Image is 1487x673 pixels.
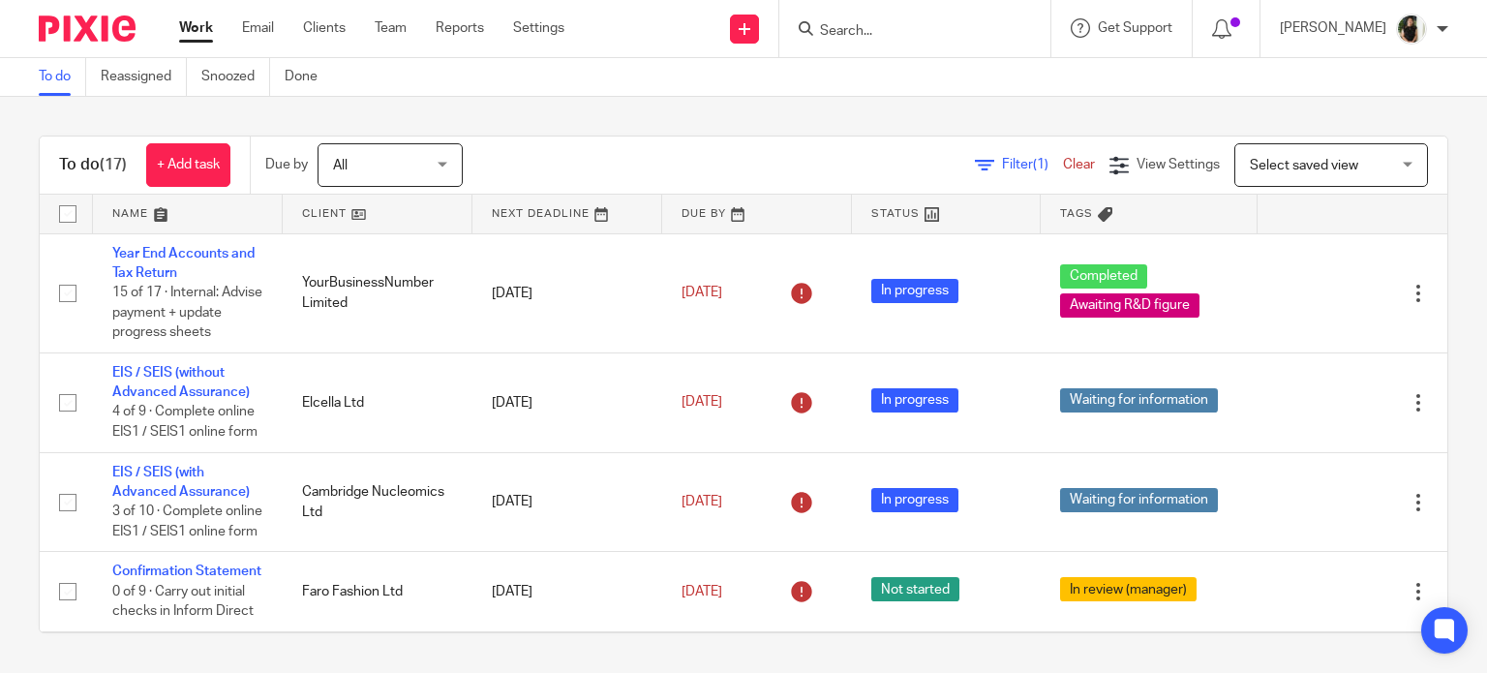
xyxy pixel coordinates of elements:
[1060,388,1218,413] span: Waiting for information
[871,388,958,413] span: In progress
[871,279,958,303] span: In progress
[39,58,86,96] a: To do
[333,159,348,172] span: All
[39,15,136,42] img: Pixie
[1002,158,1063,171] span: Filter
[112,466,250,499] a: EIS / SEIS (with Advanced Assurance)
[112,585,254,619] span: 0 of 9 · Carry out initial checks in Inform Direct
[242,18,274,38] a: Email
[1060,577,1197,601] span: In review (manager)
[1033,158,1048,171] span: (1)
[59,155,127,175] h1: To do
[1060,208,1093,219] span: Tags
[1060,488,1218,512] span: Waiting for information
[472,352,662,452] td: [DATE]
[1060,293,1199,318] span: Awaiting R&D figure
[472,233,662,352] td: [DATE]
[283,352,472,452] td: Elcella Ltd
[375,18,407,38] a: Team
[112,286,262,339] span: 15 of 17 · Internal: Advise payment + update progress sheets
[1250,159,1358,172] span: Select saved view
[682,286,722,299] span: [DATE]
[303,18,346,38] a: Clients
[472,552,662,631] td: [DATE]
[283,233,472,352] td: YourBusinessNumber Limited
[1137,158,1220,171] span: View Settings
[682,585,722,598] span: [DATE]
[112,366,250,399] a: EIS / SEIS (without Advanced Assurance)
[101,58,187,96] a: Reassigned
[682,495,722,508] span: [DATE]
[201,58,270,96] a: Snoozed
[112,247,255,280] a: Year End Accounts and Tax Return
[1063,158,1095,171] a: Clear
[871,577,959,601] span: Not started
[1396,14,1427,45] img: Janice%20Tang.jpeg
[112,406,258,440] span: 4 of 9 · Complete online EIS1 / SEIS1 online form
[283,452,472,552] td: Cambridge Nucleomics Ltd
[112,565,261,578] a: Confirmation Statement
[112,505,262,539] span: 3 of 10 · Complete online EIS1 / SEIS1 online form
[436,18,484,38] a: Reports
[146,143,230,187] a: + Add task
[1060,264,1147,289] span: Completed
[1280,18,1386,38] p: [PERSON_NAME]
[100,157,127,172] span: (17)
[179,18,213,38] a: Work
[871,488,958,512] span: In progress
[472,452,662,552] td: [DATE]
[1098,21,1172,35] span: Get Support
[818,23,992,41] input: Search
[513,18,564,38] a: Settings
[285,58,332,96] a: Done
[265,155,308,174] p: Due by
[682,396,722,410] span: [DATE]
[283,552,472,631] td: Faro Fashion Ltd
